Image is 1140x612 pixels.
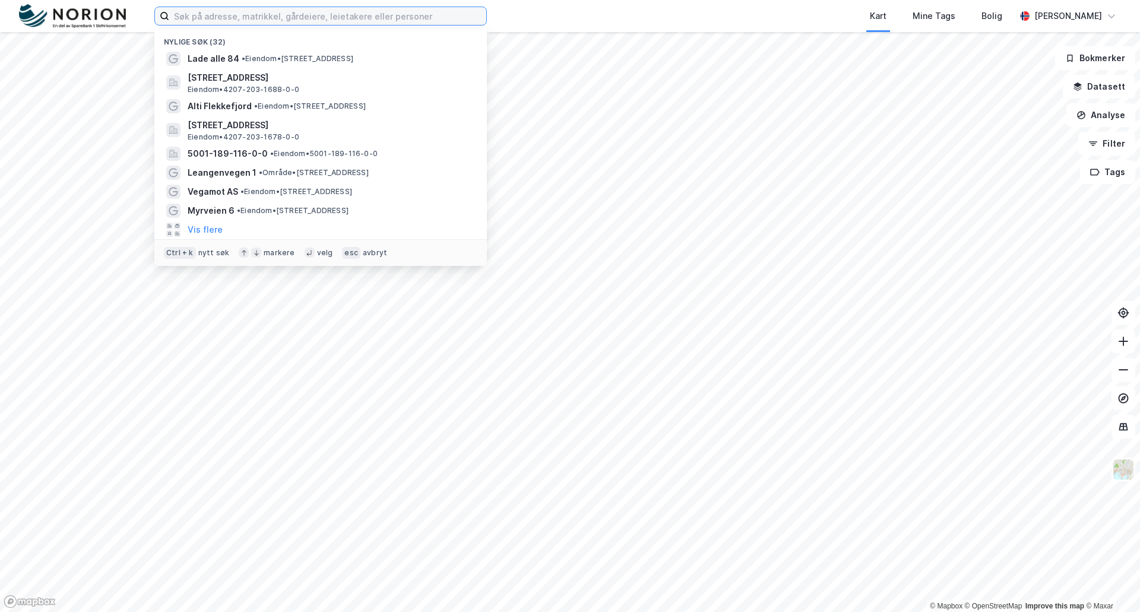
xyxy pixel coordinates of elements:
div: [PERSON_NAME] [1034,9,1102,23]
span: Myrveien 6 [188,204,235,218]
div: velg [317,248,333,258]
span: 5001-189-116-0-0 [188,147,268,161]
span: • [240,187,244,196]
span: [STREET_ADDRESS] [188,71,473,85]
span: Leangenvegen 1 [188,166,256,180]
div: Ctrl + k [164,247,196,259]
span: Vegamot AS [188,185,238,199]
div: Mine Tags [913,9,955,23]
span: Eiendom • 4207-203-1688-0-0 [188,85,299,94]
span: Eiendom • [STREET_ADDRESS] [242,54,353,64]
div: Nylige søk (32) [154,28,487,49]
div: Kart [870,9,886,23]
div: Bolig [981,9,1002,23]
div: esc [342,247,360,259]
span: [STREET_ADDRESS] [188,118,473,132]
span: • [254,102,258,110]
span: • [242,54,245,63]
span: Lade alle 84 [188,52,239,66]
span: Alti Flekkefjord [188,99,252,113]
span: • [237,206,240,215]
div: markere [264,248,294,258]
div: nytt søk [198,248,230,258]
iframe: Chat Widget [1081,555,1140,612]
img: norion-logo.80e7a08dc31c2e691866.png [19,4,126,28]
span: • [259,168,262,177]
span: Eiendom • [STREET_ADDRESS] [240,187,352,196]
span: Eiendom • [STREET_ADDRESS] [237,206,349,215]
button: Vis flere [188,223,223,237]
input: Søk på adresse, matrikkel, gårdeiere, leietakere eller personer [169,7,486,25]
span: Område • [STREET_ADDRESS] [259,168,369,177]
span: Eiendom • [STREET_ADDRESS] [254,102,366,111]
span: • [270,149,274,158]
span: Eiendom • 4207-203-1678-0-0 [188,132,299,142]
div: avbryt [363,248,387,258]
span: Eiendom • 5001-189-116-0-0 [270,149,378,158]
